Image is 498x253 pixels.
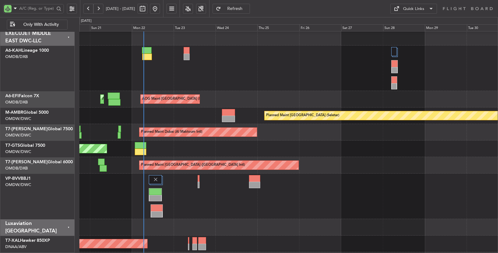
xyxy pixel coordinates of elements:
[7,20,68,30] button: Only With Activity
[5,94,19,98] span: A6-EFI
[81,18,92,24] div: [DATE]
[257,24,299,32] div: Thu 25
[132,24,174,32] div: Mon 22
[142,94,215,104] div: AOG Maint [GEOGRAPHIC_DATA] (Dubai Intl)
[5,176,21,181] span: VP-BVV
[5,149,31,155] a: OMDW/DWC
[5,110,23,115] span: M-AMBR
[299,24,341,32] div: Fri 26
[5,143,45,148] a: T7-GTSGlobal 7500
[174,24,216,32] div: Tue 23
[266,111,339,120] div: Planned Maint [GEOGRAPHIC_DATA] (Seletar)
[5,238,20,243] span: T7-XAL
[153,177,158,182] img: gray-close.svg
[5,165,28,171] a: OMDB/DXB
[5,160,73,164] a: T7-[PERSON_NAME]Global 6000
[19,4,54,13] input: A/C (Reg. or Type)
[5,48,21,53] span: A6-KAH
[216,24,258,32] div: Wed 24
[5,238,50,243] a: T7-XALHawker 850XP
[5,132,31,138] a: OMDW/DWC
[5,99,28,105] a: OMDB/DXB
[106,6,135,12] span: [DATE] - [DATE]
[390,4,437,14] button: Quick Links
[5,54,28,60] a: OMDB/DXB
[5,116,31,122] a: OMDW/DWC
[16,22,65,27] span: Only With Activity
[90,24,132,32] div: Sun 21
[5,127,48,131] span: T7-[PERSON_NAME]
[5,182,31,188] a: OMDW/DWC
[403,6,424,12] div: Quick Links
[141,160,245,170] div: Planned Maint [GEOGRAPHIC_DATA] ([GEOGRAPHIC_DATA] Intl)
[5,127,73,131] a: T7-[PERSON_NAME]Global 7500
[5,176,31,181] a: VP-BVVBBJ1
[5,160,48,164] span: T7-[PERSON_NAME]
[383,24,425,32] div: Sun 28
[213,4,250,14] button: Refresh
[141,127,202,137] div: Planned Maint Dubai (Al Maktoum Intl)
[5,94,39,98] a: A6-EFIFalcon 7X
[5,143,20,148] span: T7-GTS
[425,24,467,32] div: Mon 29
[5,110,49,115] a: M-AMBRGlobal 5000
[222,7,248,11] span: Refresh
[102,94,120,104] div: AOG Maint
[5,244,26,250] a: DNAA/ABV
[341,24,383,32] div: Sat 27
[5,48,49,53] a: A6-KAHLineage 1000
